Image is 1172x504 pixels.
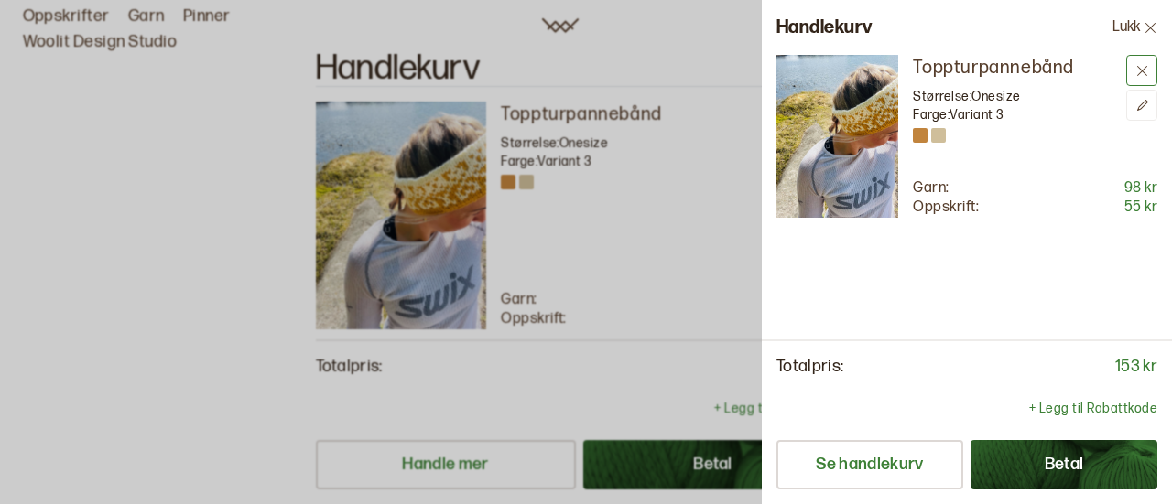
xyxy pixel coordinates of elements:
[913,198,979,218] p: Oppskrift:
[1029,400,1157,418] p: + Legg til Rabattkode
[1124,179,1157,198] p: 98 kr
[776,356,843,378] p: Totalpris:
[1115,356,1157,378] p: 153 kr
[971,440,1157,489] button: Betal
[913,179,949,198] p: Garn:
[913,88,1119,106] p: Størrelse: Onesize
[1124,198,1157,218] p: 55 kr
[776,55,898,218] img: Bilde av oppskrift
[913,55,1119,80] a: Toppturpannebånd
[913,106,1119,124] p: Farge: Variant 3
[776,440,963,489] button: Se handlekurv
